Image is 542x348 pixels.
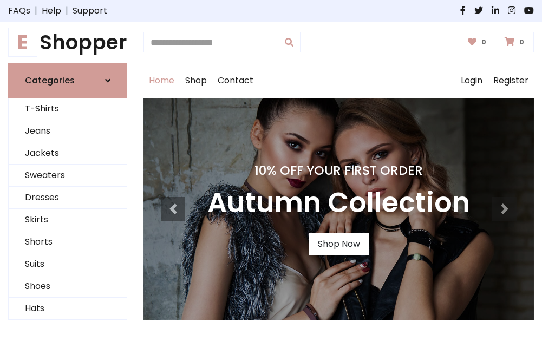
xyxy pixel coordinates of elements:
[461,32,496,52] a: 0
[207,163,470,178] h4: 10% Off Your First Order
[8,28,37,57] span: E
[9,275,127,298] a: Shoes
[9,298,127,320] a: Hats
[180,63,212,98] a: Shop
[207,187,470,220] h3: Autumn Collection
[42,4,61,17] a: Help
[9,253,127,275] a: Suits
[479,37,489,47] span: 0
[8,63,127,98] a: Categories
[9,142,127,165] a: Jackets
[30,4,42,17] span: |
[9,231,127,253] a: Shorts
[517,37,527,47] span: 0
[61,4,73,17] span: |
[9,187,127,209] a: Dresses
[309,233,369,255] a: Shop Now
[455,63,488,98] a: Login
[212,63,259,98] a: Contact
[143,63,180,98] a: Home
[8,4,30,17] a: FAQs
[9,209,127,231] a: Skirts
[488,63,534,98] a: Register
[8,30,127,54] a: EShopper
[25,75,75,86] h6: Categories
[9,120,127,142] a: Jeans
[9,165,127,187] a: Sweaters
[8,30,127,54] h1: Shopper
[9,98,127,120] a: T-Shirts
[73,4,107,17] a: Support
[498,32,534,52] a: 0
